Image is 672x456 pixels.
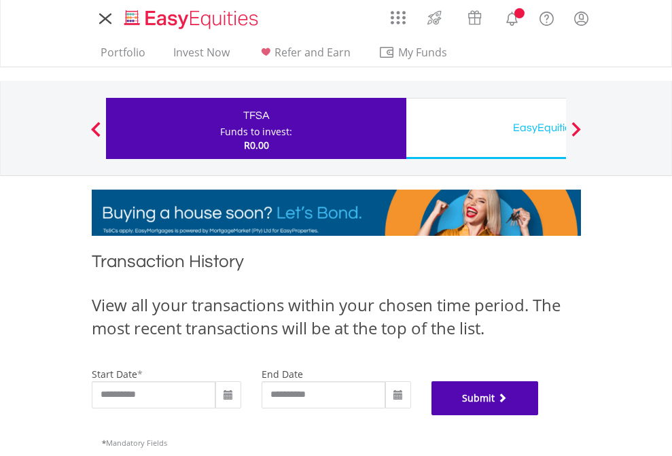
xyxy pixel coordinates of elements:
[391,10,406,25] img: grid-menu-icon.svg
[168,46,235,67] a: Invest Now
[95,46,151,67] a: Portfolio
[262,368,303,381] label: end date
[102,438,167,448] span: Mandatory Fields
[378,43,467,61] span: My Funds
[82,128,109,142] button: Previous
[455,3,495,29] a: Vouchers
[252,46,356,67] a: Refer and Earn
[529,3,564,31] a: FAQ's and Support
[92,190,581,236] img: EasyMortage Promotion Banner
[563,128,590,142] button: Next
[114,106,398,125] div: TFSA
[463,7,486,29] img: vouchers-v2.svg
[119,3,264,31] a: Home page
[423,7,446,29] img: thrive-v2.svg
[122,8,264,31] img: EasyEquities_Logo.png
[495,3,529,31] a: Notifications
[92,368,137,381] label: start date
[382,3,414,25] a: AppsGrid
[92,294,581,340] div: View all your transactions within your chosen time period. The most recent transactions will be a...
[431,381,539,415] button: Submit
[275,45,351,60] span: Refer and Earn
[92,249,581,280] h1: Transaction History
[564,3,599,33] a: My Profile
[244,139,269,152] span: R0.00
[220,125,292,139] div: Funds to invest:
